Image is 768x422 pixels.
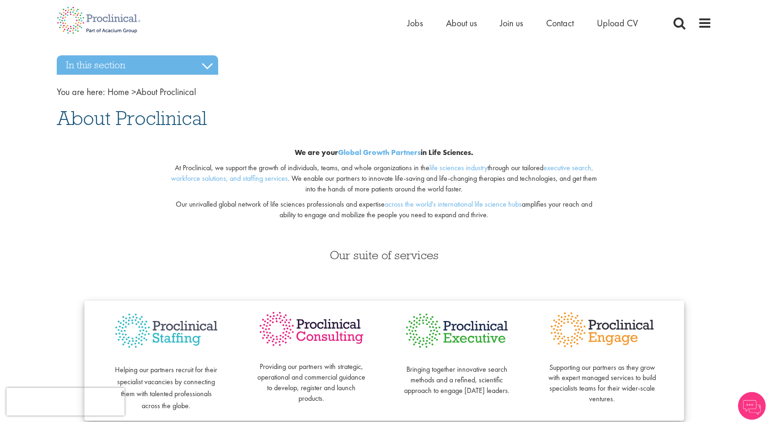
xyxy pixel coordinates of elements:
[338,148,421,157] a: Global Growth Partners
[403,310,511,351] img: Proclinical Executive
[168,199,600,220] p: Our unrivalled global network of life sciences professionals and expertise amplifies your reach a...
[107,86,196,98] span: About Proclinical
[548,310,656,350] img: Proclinical Engage
[257,351,366,404] p: Providing our partners with strategic, operational and commercial guidance to develop, register a...
[429,163,488,172] a: life sciences industry
[112,310,220,352] img: Proclinical Staffing
[500,17,523,29] a: Join us
[57,55,218,75] h3: In this section
[168,163,600,195] p: At Proclinical, we support the growth of individuals, teams, and whole organizations in the throu...
[546,17,574,29] a: Contact
[6,388,125,416] iframe: reCAPTCHA
[57,86,105,98] span: You are here:
[107,86,129,98] a: breadcrumb link to Home
[57,249,712,261] h3: Our suite of services
[407,17,423,29] a: Jobs
[295,148,473,157] b: We are your in Life Sciences.
[57,106,207,131] span: About Proclinical
[171,163,593,183] a: executive search, workforce solutions, and staffing services
[115,365,217,410] span: Helping our partners recruit for their specialist vacancies by connecting them with talented prof...
[738,392,766,420] img: Chatbot
[446,17,477,29] a: About us
[403,354,511,396] p: Bringing together innovative search methods and a refined, scientific approach to engage [DATE] l...
[385,199,522,209] a: across the world's international life science hubs
[257,310,366,348] img: Proclinical Consulting
[548,352,656,404] p: Supporting our partners as they grow with expert managed services to build specialists teams for ...
[597,17,638,29] a: Upload CV
[131,86,136,98] span: >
